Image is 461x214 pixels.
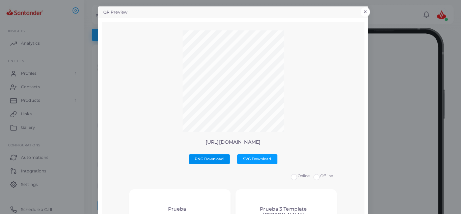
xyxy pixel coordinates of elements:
span: Offline [320,173,333,178]
span: Online [298,173,310,178]
span: SVG Download [243,157,271,161]
span: PNG Download [195,157,224,161]
h4: Prueba [168,206,186,212]
button: PNG Download [189,154,230,164]
p: [URL][DOMAIN_NAME] [107,139,359,145]
button: SVG Download [237,154,277,164]
h5: QR Preview [103,9,128,15]
button: Close [361,7,370,16]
